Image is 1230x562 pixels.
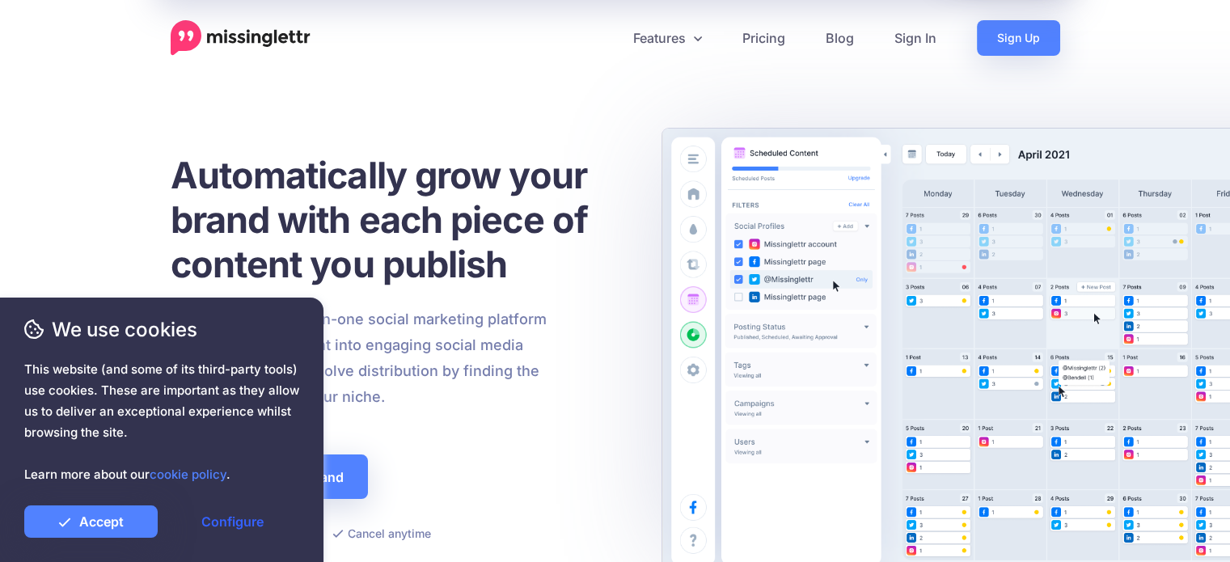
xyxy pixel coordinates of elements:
a: Pricing [722,20,805,56]
a: Accept [24,505,158,538]
span: This website (and some of its third-party tools) use cookies. These are important as they allow u... [24,359,299,485]
a: cookie policy [150,467,226,482]
a: Blog [805,20,874,56]
p: Missinglettr is an all-in-one social marketing platform that turns your content into engaging soc... [171,306,547,410]
h1: Automatically grow your brand with each piece of content you publish [171,153,628,286]
a: Home [171,20,311,56]
span: We use cookies [24,315,299,344]
a: Configure [166,505,299,538]
a: Sign Up [977,20,1060,56]
a: Sign In [874,20,957,56]
li: Cancel anytime [332,523,431,543]
a: Features [613,20,722,56]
